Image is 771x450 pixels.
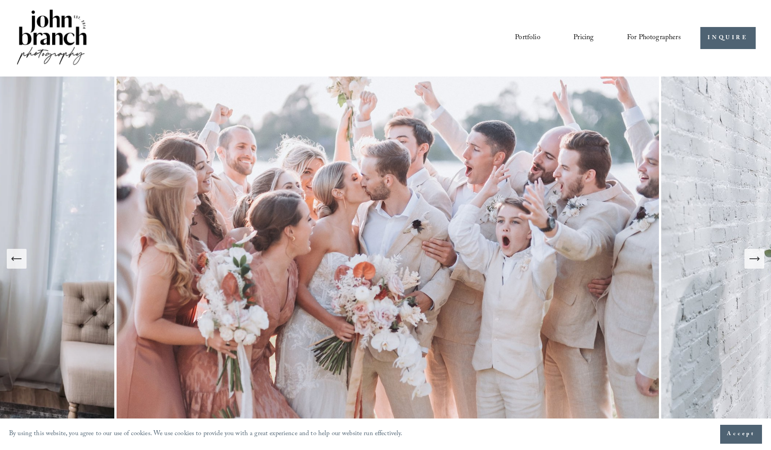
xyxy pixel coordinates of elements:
[720,425,762,444] button: Accept
[627,30,681,45] a: folder dropdown
[573,30,594,45] a: Pricing
[700,27,756,49] a: INQUIRE
[114,76,661,441] img: A wedding party celebrating outdoors, featuring a bride and groom kissing amidst cheering bridesm...
[9,428,403,441] p: By using this website, you agree to our use of cookies. We use cookies to provide you with a grea...
[744,249,764,269] button: Next Slide
[727,430,755,439] span: Accept
[627,31,681,45] span: For Photographers
[515,30,540,45] a: Portfolio
[7,249,27,269] button: Previous Slide
[15,8,88,68] img: John Branch IV Photography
